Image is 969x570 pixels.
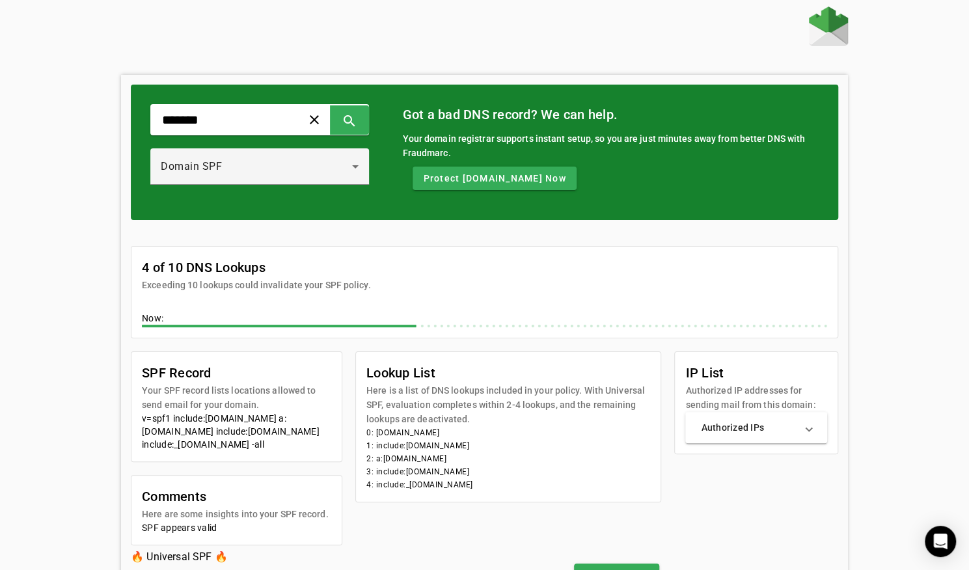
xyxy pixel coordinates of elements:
[161,160,222,172] span: Domain SPF
[809,7,848,46] img: Fraudmarc Logo
[366,465,650,478] li: 3: include:[DOMAIN_NAME]
[131,548,395,566] h3: 🔥 Universal SPF 🔥
[142,507,328,521] mat-card-subtitle: Here are some insights into your SPF record.
[142,383,331,412] mat-card-subtitle: Your SPF record lists locations allowed to send email for your domain.
[142,486,328,507] mat-card-title: Comments
[366,439,650,452] li: 1: include:[DOMAIN_NAME]
[701,421,796,434] mat-panel-title: Authorized IPs
[402,131,818,160] div: Your domain registrar supports instant setup, so you are just minutes away from better DNS with F...
[366,478,650,491] li: 4: include:_[DOMAIN_NAME]
[142,257,370,278] mat-card-title: 4 of 10 DNS Lookups
[142,278,370,292] mat-card-subtitle: Exceeding 10 lookups could invalidate your SPF policy.
[142,312,827,327] div: Now:
[142,521,331,534] div: SPF appears valid
[402,104,818,125] mat-card-title: Got a bad DNS record? We can help.
[925,526,956,557] div: Open Intercom Messenger
[366,426,650,439] li: 0: [DOMAIN_NAME]
[809,7,848,49] a: Home
[366,362,650,383] mat-card-title: Lookup List
[142,362,331,383] mat-card-title: SPF Record
[142,412,331,451] div: v=spf1 include:[DOMAIN_NAME] a:[DOMAIN_NAME] include:[DOMAIN_NAME] include:_[DOMAIN_NAME] -all
[413,167,576,190] button: Protect [DOMAIN_NAME] Now
[685,412,827,443] mat-expansion-panel-header: Authorized IPs
[366,452,650,465] li: 2: a:[DOMAIN_NAME]
[685,383,827,412] mat-card-subtitle: Authorized IP addresses for sending mail from this domain:
[366,383,650,426] mat-card-subtitle: Here is a list of DNS lookups included in your policy. With Universal SPF, evaluation completes w...
[685,362,827,383] mat-card-title: IP List
[423,172,566,185] span: Protect [DOMAIN_NAME] Now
